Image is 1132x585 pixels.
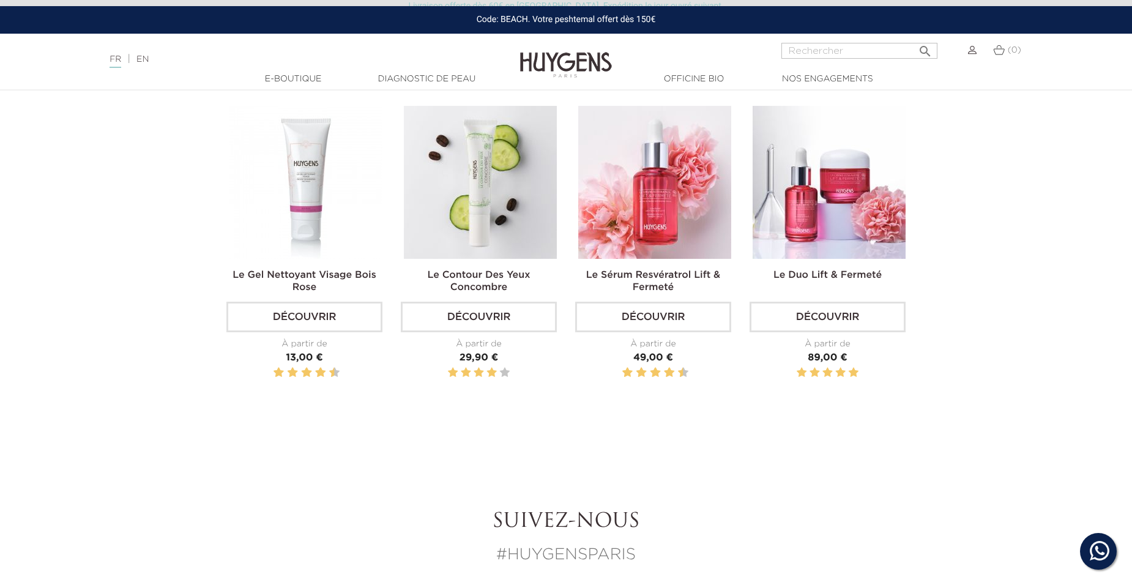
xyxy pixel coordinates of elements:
a: Le Contour Des Yeux Concombre [428,270,531,292]
label: 1 [448,365,458,381]
label: 5 [299,365,301,381]
a: Découvrir [750,302,906,332]
a: Diagnostic de peau [365,73,488,86]
a: Nos engagements [766,73,888,86]
a: E-Boutique [232,73,354,86]
img: Le Sérum Resvératrol Lift & Fermeté [578,106,731,259]
span: 49,00 € [633,353,673,363]
label: 5 [648,365,650,381]
a: Le Duo Lift & Fermeté [773,270,882,280]
label: 9 [327,365,329,381]
div: À partir de [750,338,906,351]
label: 1 [797,365,806,381]
span: 29,90 € [460,353,499,363]
label: 5 [500,365,510,381]
span: (0) [1008,46,1021,54]
label: 3 [474,365,483,381]
label: 1 [620,365,622,381]
div: À partir de [226,338,382,351]
label: 2 [461,365,471,381]
label: 6 [303,365,310,381]
div: | [103,52,463,67]
i:  [918,40,933,55]
a: Découvrir [401,302,557,332]
label: 8 [666,365,672,381]
label: 6 [652,365,658,381]
a: Découvrir [226,302,382,332]
img: Le Duo Lift & Fermeté [753,106,906,259]
label: 4 [486,365,496,381]
a: Le Sérum Resvératrol Lift & Fermeté [586,270,720,292]
label: 9 [676,365,677,381]
label: 3 [285,365,287,381]
label: 8 [318,365,324,381]
a: EN [136,55,149,64]
button:  [914,39,936,56]
div: À partir de [401,338,557,351]
label: 5 [849,365,858,381]
input: Rechercher [781,43,937,59]
a: Découvrir [575,302,731,332]
span: 13,00 € [286,353,323,363]
h2: Suivez-nous [226,510,906,534]
label: 3 [634,365,636,381]
p: #HUYGENSPARIS [226,543,906,567]
img: Huygens [520,32,612,80]
label: 2 [276,365,282,381]
label: 2 [810,365,819,381]
a: Officine Bio [633,73,755,86]
label: 4 [835,365,845,381]
label: 4 [638,365,644,381]
label: 1 [271,365,273,381]
a: Le Gel Nettoyant Visage Bois Rose [233,270,376,292]
a: FR [110,55,121,68]
label: 7 [661,365,663,381]
label: 10 [332,365,338,381]
label: 4 [289,365,296,381]
label: 10 [680,365,687,381]
label: 2 [625,365,631,381]
span: 89,00 € [808,353,847,363]
img: Le Contour Des Yeux Concombre [404,106,557,259]
label: 7 [313,365,315,381]
label: 3 [822,365,832,381]
div: À partir de [575,338,731,351]
img: Le Gel Nettoyant Visage Bois Rose 75ml [229,106,382,259]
